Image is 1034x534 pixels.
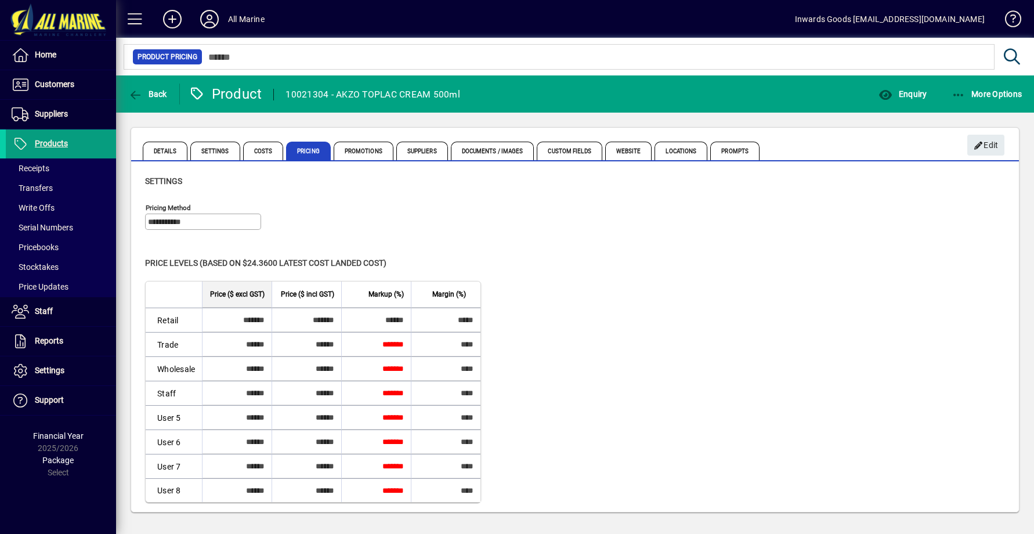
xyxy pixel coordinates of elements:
[125,84,170,104] button: Back
[33,431,84,441] span: Financial Year
[6,41,116,70] a: Home
[967,135,1004,156] button: Edit
[949,84,1025,104] button: More Options
[145,176,182,186] span: Settings
[876,84,930,104] button: Enquiry
[974,136,999,155] span: Edit
[146,381,202,405] td: Staff
[243,142,284,160] span: Costs
[6,70,116,99] a: Customers
[281,288,334,301] span: Price ($ incl GST)
[6,257,116,277] a: Stocktakes
[190,142,240,160] span: Settings
[6,356,116,385] a: Settings
[128,89,167,99] span: Back
[146,478,202,502] td: User 8
[710,142,760,160] span: Prompts
[116,84,180,104] app-page-header-button: Back
[146,356,202,381] td: Wholesale
[12,203,55,212] span: Write Offs
[35,139,68,148] span: Products
[12,183,53,193] span: Transfers
[6,100,116,129] a: Suppliers
[138,51,197,63] span: Product Pricing
[210,288,265,301] span: Price ($ excl GST)
[35,336,63,345] span: Reports
[6,218,116,237] a: Serial Numbers
[228,10,265,28] div: All Marine
[952,89,1022,99] span: More Options
[35,306,53,316] span: Staff
[191,9,228,30] button: Profile
[6,178,116,198] a: Transfers
[334,142,393,160] span: Promotions
[795,10,985,28] div: Inwards Goods [EMAIL_ADDRESS][DOMAIN_NAME]
[6,198,116,218] a: Write Offs
[35,366,64,375] span: Settings
[537,142,602,160] span: Custom Fields
[12,243,59,252] span: Pricebooks
[143,142,187,160] span: Details
[396,142,448,160] span: Suppliers
[451,142,534,160] span: Documents / Images
[6,297,116,326] a: Staff
[12,282,68,291] span: Price Updates
[6,277,116,297] a: Price Updates
[12,223,73,232] span: Serial Numbers
[146,430,202,454] td: User 6
[368,288,404,301] span: Markup (%)
[145,258,386,268] span: Price levels (based on $24.3600 Latest cost landed cost)
[146,405,202,430] td: User 5
[996,2,1019,40] a: Knowledge Base
[6,327,116,356] a: Reports
[12,262,59,272] span: Stocktakes
[146,454,202,478] td: User 7
[189,85,262,103] div: Product
[12,164,49,173] span: Receipts
[6,386,116,415] a: Support
[42,456,74,465] span: Package
[605,142,652,160] span: Website
[146,332,202,356] td: Trade
[146,308,202,332] td: Retail
[432,288,466,301] span: Margin (%)
[154,9,191,30] button: Add
[35,80,74,89] span: Customers
[878,89,927,99] span: Enquiry
[6,237,116,257] a: Pricebooks
[35,50,56,59] span: Home
[285,85,460,104] div: 10021304 - AKZO TOPLAC CREAM 500ml
[35,395,64,405] span: Support
[655,142,707,160] span: Locations
[35,109,68,118] span: Suppliers
[146,204,191,212] mat-label: Pricing method
[6,158,116,178] a: Receipts
[286,142,331,160] span: Pricing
